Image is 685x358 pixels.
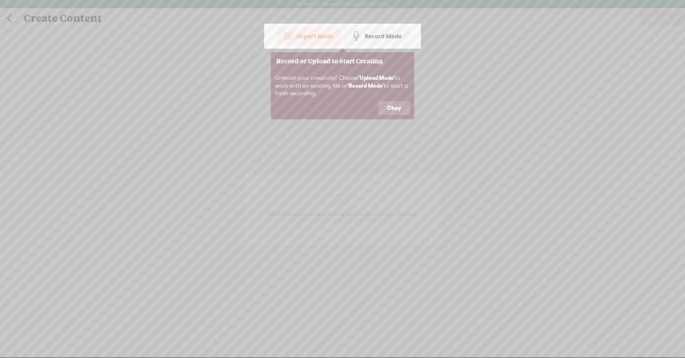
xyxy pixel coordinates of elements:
button: Okay [378,101,410,115]
h3: Record or Upload to Start Creating [276,58,409,64]
div: Unleash your creativity! Choose to work with an existing file or to start a fresh recording. [271,70,414,101]
b: 'Record Mode' [347,82,384,89]
div: Record Mode [344,27,409,45]
div: Import Mode [276,27,341,45]
b: 'Upload Mode' [358,74,395,81]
